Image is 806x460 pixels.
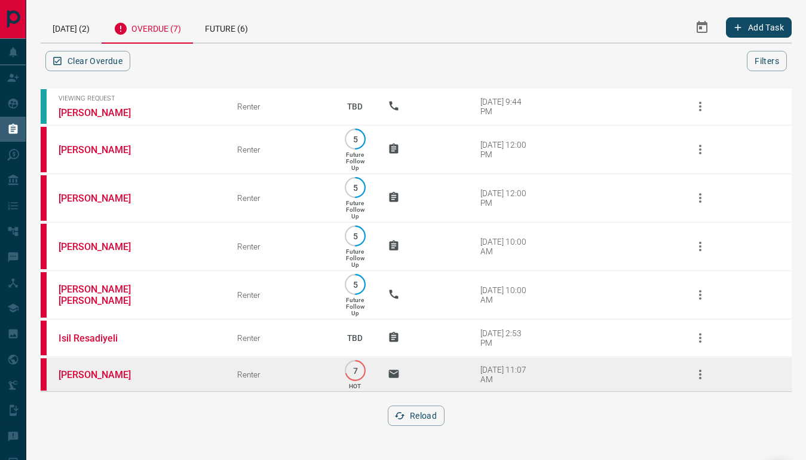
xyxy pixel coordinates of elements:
div: Renter [237,290,322,300]
button: Clear Overdue [45,51,130,71]
div: [DATE] 12:00 PM [480,140,531,159]
div: property.ca [41,358,47,391]
div: Renter [237,370,322,379]
a: [PERSON_NAME] [59,144,148,156]
a: Isil Resadiyeli [59,333,148,344]
div: Renter [237,193,322,203]
p: 5 [351,183,360,192]
div: Renter [237,242,322,251]
div: Renter [237,145,322,154]
div: [DATE] 10:00 AM [480,285,531,304]
button: Add Task [726,17,792,38]
div: [DATE] 11:07 AM [480,365,531,384]
p: Future Follow Up [346,151,364,171]
a: [PERSON_NAME] [59,369,148,380]
div: [DATE] 10:00 AM [480,237,531,256]
p: 5 [351,280,360,289]
p: 7 [351,366,360,375]
div: property.ca [41,321,47,355]
button: Reload [388,406,445,426]
p: HOT [349,383,361,389]
a: [PERSON_NAME] [59,107,148,118]
button: Select Date Range [688,13,716,42]
a: [PERSON_NAME] [59,241,148,252]
div: [DATE] 9:44 PM [480,97,531,116]
div: [DATE] (2) [41,12,102,42]
div: [DATE] 12:00 PM [480,188,531,208]
div: property.ca [41,127,47,172]
div: [DATE] 2:53 PM [480,328,531,348]
button: Filters [747,51,787,71]
span: Viewing Request [59,95,219,102]
p: 5 [351,231,360,240]
p: TBD [340,90,370,123]
p: TBD [340,322,370,354]
div: condos.ca [41,89,47,124]
div: Overdue (7) [102,12,193,44]
div: property.ca [41,272,47,318]
div: property.ca [41,224,47,269]
div: Renter [237,333,322,343]
a: [PERSON_NAME] [59,193,148,204]
p: Future Follow Up [346,200,364,220]
a: [PERSON_NAME] [PERSON_NAME] [59,284,148,306]
p: 5 [351,135,360,144]
p: Future Follow Up [346,297,364,316]
div: Future (6) [193,12,260,42]
div: Renter [237,102,322,111]
p: Future Follow Up [346,248,364,268]
div: property.ca [41,175,47,221]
